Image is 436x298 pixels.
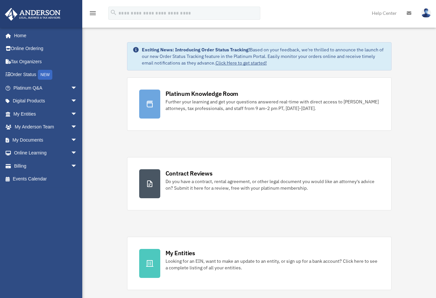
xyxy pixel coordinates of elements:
[71,95,84,108] span: arrow_drop_down
[5,95,87,108] a: Digital Productsarrow_drop_down
[216,60,267,66] a: Click Here to get started!
[71,159,84,173] span: arrow_drop_down
[142,47,250,53] strong: Exciting News: Introducing Order Status Tracking!
[5,159,87,173] a: Billingarrow_drop_down
[71,121,84,134] span: arrow_drop_down
[166,169,213,177] div: Contract Reviews
[71,147,84,160] span: arrow_drop_down
[127,237,392,290] a: My Entities Looking for an EIN, want to make an update to an entity, or sign up for a bank accoun...
[5,173,87,186] a: Events Calendar
[3,8,63,21] img: Anderson Advisors Platinum Portal
[5,133,87,147] a: My Documentsarrow_drop_down
[166,98,379,112] div: Further your learning and get your questions answered real-time with direct access to [PERSON_NAM...
[166,249,195,257] div: My Entities
[71,107,84,121] span: arrow_drop_down
[127,77,392,131] a: Platinum Knowledge Room Further your learning and get your questions answered real-time with dire...
[71,81,84,95] span: arrow_drop_down
[166,258,379,271] div: Looking for an EIN, want to make an update to an entity, or sign up for a bank account? Click her...
[89,9,97,17] i: menu
[5,121,87,134] a: My Anderson Teamarrow_drop_down
[5,107,87,121] a: My Entitiesarrow_drop_down
[71,133,84,147] span: arrow_drop_down
[421,8,431,18] img: User Pic
[89,12,97,17] a: menu
[5,147,87,160] a: Online Learningarrow_drop_down
[5,29,84,42] a: Home
[166,178,379,191] div: Do you have a contract, rental agreement, or other legal document you would like an attorney's ad...
[166,90,239,98] div: Platinum Knowledge Room
[142,46,386,66] div: Based on your feedback, we're thrilled to announce the launch of our new Order Status Tracking fe...
[38,70,52,80] div: NEW
[110,9,117,16] i: search
[127,157,392,210] a: Contract Reviews Do you have a contract, rental agreement, or other legal document you would like...
[5,68,87,82] a: Order StatusNEW
[5,81,87,95] a: Platinum Q&Aarrow_drop_down
[5,42,87,55] a: Online Ordering
[5,55,87,68] a: Tax Organizers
